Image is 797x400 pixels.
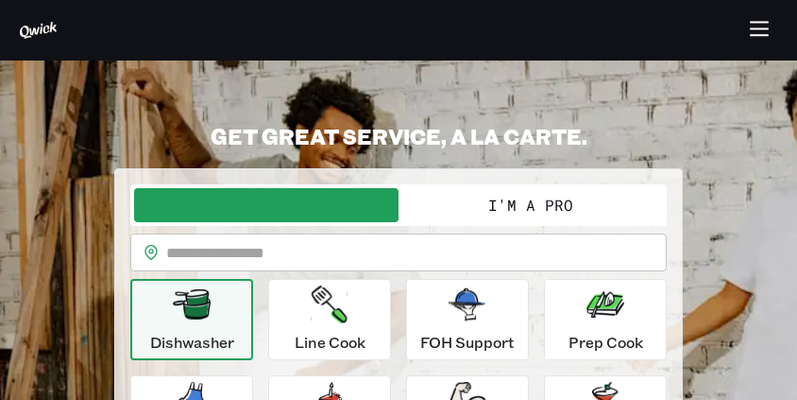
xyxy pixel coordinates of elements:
[150,331,234,354] p: Dishwasher
[134,188,398,222] button: I'm a Business
[295,331,365,354] p: Line Cook
[114,123,683,149] h2: GET GREAT SERVICE, A LA CARTE.
[406,279,529,360] button: FOH Support
[268,279,391,360] button: Line Cook
[544,279,667,360] button: Prep Cook
[130,279,253,360] button: Dishwasher
[420,331,515,354] p: FOH Support
[398,188,663,222] button: I'm a Pro
[568,331,643,354] p: Prep Cook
